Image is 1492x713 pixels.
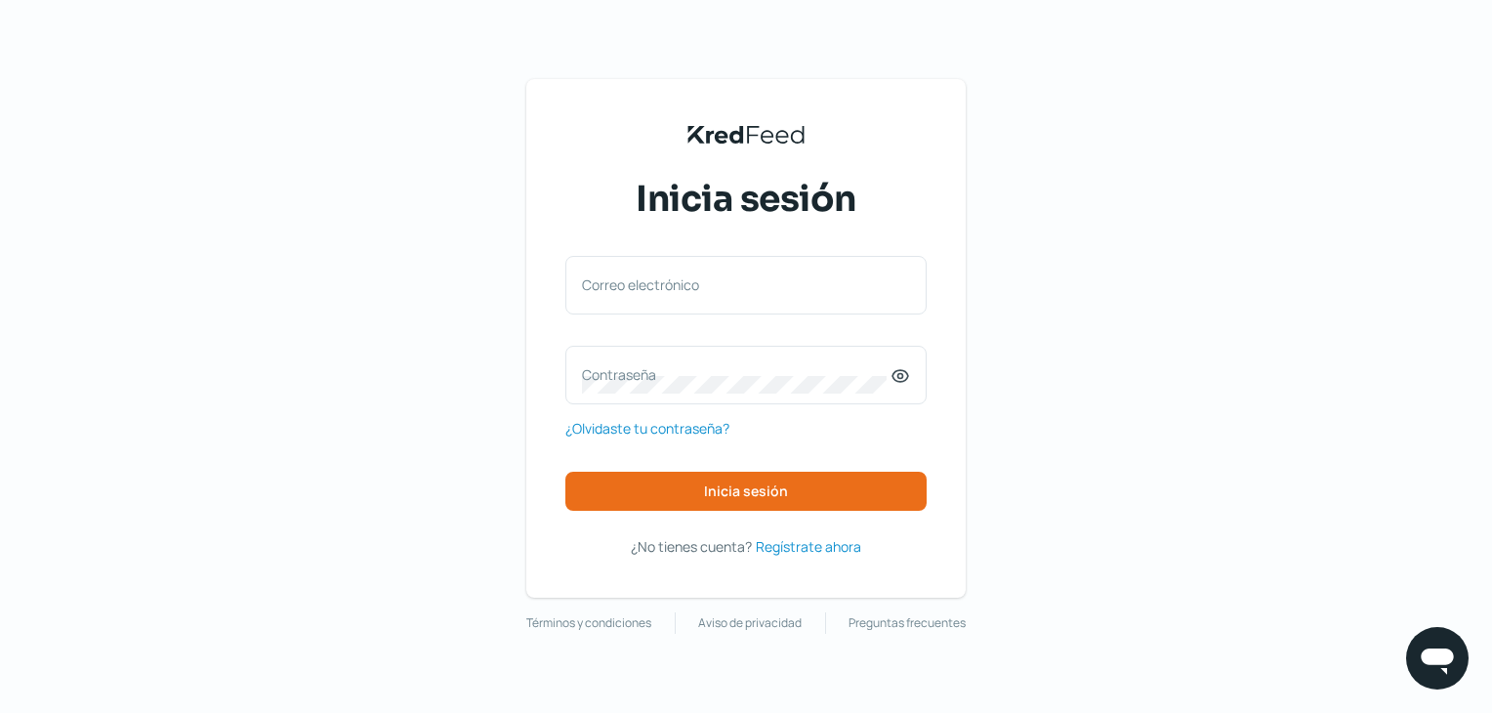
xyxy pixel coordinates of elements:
[631,537,752,556] span: ¿No tienes cuenta?
[565,472,927,511] button: Inicia sesión
[565,416,729,440] a: ¿Olvidaste tu contraseña?
[704,484,788,498] span: Inicia sesión
[849,612,966,634] a: Preguntas frecuentes
[526,612,651,634] a: Términos y condiciones
[756,534,861,559] a: Regístrate ahora
[636,175,856,224] span: Inicia sesión
[582,275,891,294] label: Correo electrónico
[1418,639,1457,678] img: chatIcon
[698,612,802,634] a: Aviso de privacidad
[582,365,891,384] label: Contraseña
